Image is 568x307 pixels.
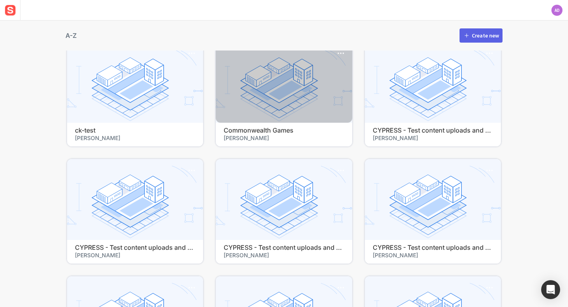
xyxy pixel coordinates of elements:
[75,134,195,142] span: [PERSON_NAME]
[224,134,344,142] span: [PERSON_NAME]
[224,244,344,251] h4: CYPRESS - Test content uploads and viewing
[224,251,344,259] span: [PERSON_NAME]
[373,251,493,259] span: [PERSON_NAME]
[373,127,493,134] h4: CYPRESS - Test content uploads and viewing
[75,244,195,251] h4: CYPRESS - Test content uploads and viewing
[460,28,503,43] button: Create new
[554,7,560,13] text: AD
[541,280,560,299] div: Open Intercom Messenger
[75,251,195,259] span: [PERSON_NAME]
[75,127,195,134] h4: ck-test
[224,127,344,134] h4: Commonwealth Games
[472,33,499,38] div: Create new
[373,134,493,142] span: [PERSON_NAME]
[65,31,77,40] div: A-Z
[373,244,493,251] h4: CYPRESS - Test content uploads and viewing
[3,3,17,17] img: sensat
